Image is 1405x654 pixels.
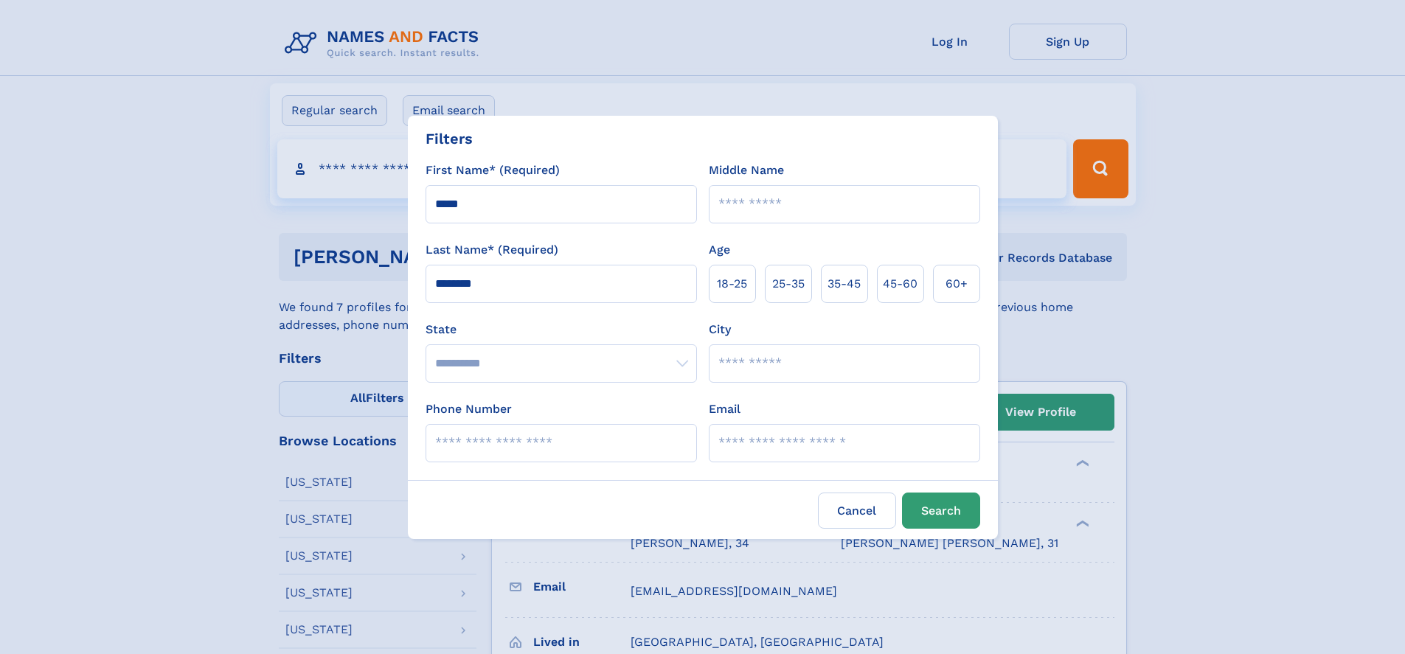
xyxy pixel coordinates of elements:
[818,493,896,529] label: Cancel
[709,241,730,259] label: Age
[828,275,861,293] span: 35‑45
[426,400,512,418] label: Phone Number
[426,128,473,150] div: Filters
[426,321,697,338] label: State
[709,321,731,338] label: City
[709,161,784,179] label: Middle Name
[426,241,558,259] label: Last Name* (Required)
[883,275,917,293] span: 45‑60
[946,275,968,293] span: 60+
[426,161,560,179] label: First Name* (Required)
[717,275,747,293] span: 18‑25
[902,493,980,529] button: Search
[709,400,740,418] label: Email
[772,275,805,293] span: 25‑35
